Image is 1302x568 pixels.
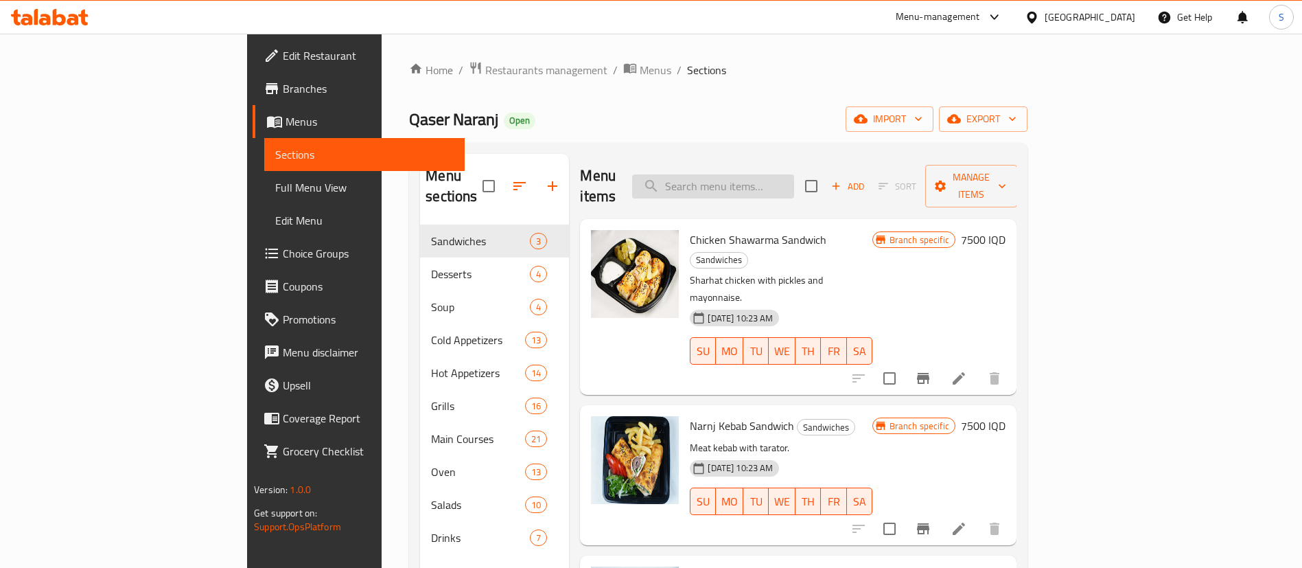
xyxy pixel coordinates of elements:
div: Drinks [431,530,530,546]
div: Grills [431,398,525,414]
span: Main Courses [431,431,525,447]
button: Add [826,176,870,197]
span: Select all sections [474,172,503,201]
div: items [530,530,547,546]
a: Edit menu item [951,370,967,387]
span: WE [774,341,790,361]
span: 3 [531,235,546,248]
span: Soup [431,299,530,315]
h6: 7500 IQD [961,416,1005,435]
button: Manage items [925,165,1017,207]
span: 13 [526,466,546,479]
button: Branch-specific-item [907,362,940,395]
button: Branch-specific-item [907,512,940,545]
div: items [525,332,547,348]
button: TH [795,488,821,515]
span: TU [749,492,763,512]
span: Version: [254,481,288,499]
span: [DATE] 10:23 AM [702,462,778,475]
a: Menus [623,61,671,79]
span: 10 [526,499,546,512]
span: Select to update [875,364,904,393]
span: Menus [640,62,671,78]
button: TU [743,488,769,515]
div: items [525,365,547,381]
span: Grocery Checklist [283,443,454,459]
button: SA [847,337,872,365]
span: Choice Groups [283,245,454,262]
span: Select to update [875,514,904,543]
div: Sandwiches [797,419,855,435]
a: Full Menu View [264,171,465,204]
div: items [525,431,547,447]
span: import [857,111,922,128]
a: Edit Menu [264,204,465,237]
div: items [525,398,547,414]
a: Promotions [253,303,465,336]
span: Oven [431,464,525,480]
a: Menu disclaimer [253,336,465,369]
div: Cold Appetizers13 [420,323,569,356]
span: Sections [275,146,454,163]
div: Grills16 [420,389,569,422]
span: Open [504,115,535,126]
span: TH [801,341,815,361]
span: 21 [526,433,546,446]
span: WE [774,492,790,512]
span: Menus [286,113,454,130]
span: Upsell [283,377,454,394]
a: Restaurants management [469,61,607,79]
span: FR [826,492,841,512]
div: items [530,266,547,282]
img: Narnj Kebab Sandwich [591,416,679,504]
a: Upsell [253,369,465,402]
span: Branch specific [884,420,955,433]
span: Salads [431,497,525,513]
span: [DATE] 10:23 AM [702,312,778,325]
div: items [530,233,547,249]
span: 7 [531,532,546,545]
button: WE [769,337,795,365]
div: Oven13 [420,455,569,488]
button: TU [743,337,769,365]
span: Hot Appetizers [431,365,525,381]
a: Choice Groups [253,237,465,270]
span: Sandwiches [690,252,747,268]
nav: breadcrumb [409,61,1027,79]
span: MO [721,341,738,361]
a: Edit Restaurant [253,39,465,72]
button: MO [716,488,743,515]
span: Select section [797,172,826,201]
span: export [950,111,1016,128]
div: Sandwiches3 [420,225,569,258]
a: Coupons [253,270,465,303]
span: Full Menu View [275,179,454,196]
div: Hot Appetizers14 [420,356,569,389]
span: S [1279,10,1284,25]
button: delete [978,362,1011,395]
button: import [846,106,933,132]
span: Select section first [870,176,925,197]
span: Edit Menu [275,212,454,229]
div: items [525,497,547,513]
span: MO [721,492,738,512]
span: SA [852,492,867,512]
div: Drinks7 [420,521,569,554]
span: Coupons [283,278,454,295]
button: delete [978,512,1011,545]
button: SU [690,488,716,515]
li: / [613,62,618,78]
button: TH [795,337,821,365]
span: Restaurants management [485,62,607,78]
span: Manage items [936,169,1006,203]
h6: 7500 IQD [961,230,1005,249]
span: 4 [531,301,546,314]
div: [GEOGRAPHIC_DATA] [1045,10,1135,25]
button: Add section [536,170,569,203]
span: Narnj Kebab Sandwich [690,416,794,436]
span: Add item [826,176,870,197]
button: FR [821,488,846,515]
